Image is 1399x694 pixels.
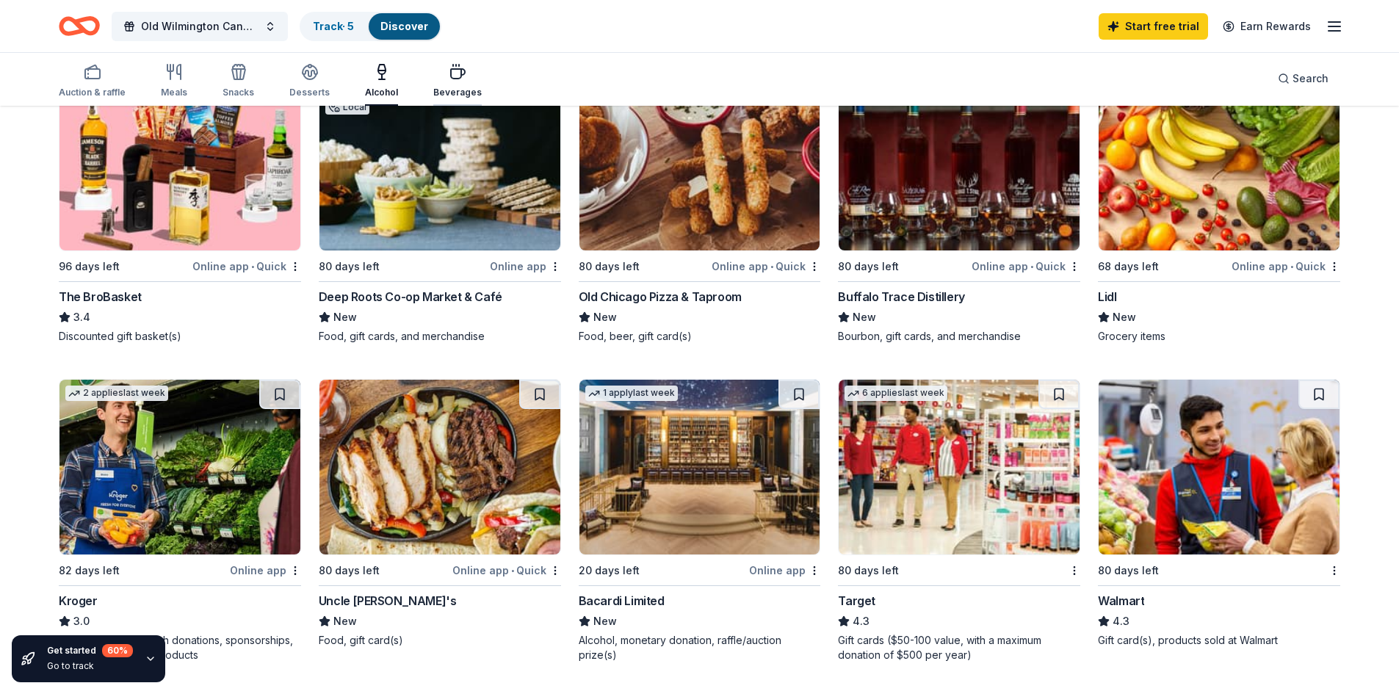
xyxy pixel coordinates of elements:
a: Image for Walmart80 days leftWalmart4.3Gift card(s), products sold at Walmart [1098,379,1340,648]
div: Target [838,592,875,610]
div: 2 applies last week [65,386,168,401]
span: 4.3 [1113,612,1129,630]
div: Bacardi Limited [579,592,665,610]
div: 82 days left [59,562,120,579]
div: Online app Quick [452,561,561,579]
button: Alcohol [365,57,398,106]
span: • [770,261,773,272]
img: Image for Kroger [59,380,300,554]
button: Track· 5Discover [300,12,441,41]
div: 96 days left [59,258,120,275]
div: Discounted gift basket(s) [59,329,301,344]
button: Meals [161,57,187,106]
div: Kroger [59,592,98,610]
div: Food, beer, gift card(s) [579,329,821,344]
div: Uncle [PERSON_NAME]'s [319,592,457,610]
div: Lidl [1098,288,1116,306]
span: Old Wilmington Candlelight Tour [141,18,259,35]
div: 80 days left [579,258,640,275]
img: Image for Deep Roots Co-op Market & Café [319,76,560,250]
a: Image for The BroBasket13 applieslast week96 days leftOnline app•QuickThe BroBasket3.4Discounted ... [59,75,301,344]
div: Snacks [223,87,254,98]
span: • [511,565,514,576]
span: New [333,612,357,630]
div: 80 days left [319,258,380,275]
div: Beverages [433,87,482,98]
img: Image for Buffalo Trace Distillery [839,76,1080,250]
button: Snacks [223,57,254,106]
span: 4.3 [853,612,870,630]
a: Image for Target6 applieslast week80 days leftTarget4.3Gift cards ($50-100 value, with a maximum ... [838,379,1080,662]
button: Beverages [433,57,482,106]
a: Discover [380,20,428,32]
div: Online app Quick [1232,257,1340,275]
a: Image for Old Chicago Pizza & Taproom80 days leftOnline app•QuickOld Chicago Pizza & TaproomNewFo... [579,75,821,344]
div: Deep Roots Co-op Market & Café [319,288,502,306]
a: Image for Uncle Julio's80 days leftOnline app•QuickUncle [PERSON_NAME]'sNewFood, gift card(s) [319,379,561,648]
button: Auction & raffle [59,57,126,106]
div: Gift card(s), products sold at Walmart [1098,633,1340,648]
a: Image for Kroger2 applieslast week82 days leftOnline appKroger3.0Foundation grant, cash donations... [59,379,301,662]
span: • [1290,261,1293,272]
span: New [1113,308,1136,326]
div: Online app [490,257,561,275]
div: Alcohol, monetary donation, raffle/auction prize(s) [579,633,821,662]
div: 80 days left [1098,562,1159,579]
div: Bourbon, gift cards, and merchandise [838,329,1080,344]
div: 60 % [102,644,133,657]
span: 3.4 [73,308,90,326]
div: Go to track [47,660,133,672]
div: Gift cards ($50-100 value, with a maximum donation of $500 per year) [838,633,1080,662]
div: Local [325,100,369,115]
div: Auction & raffle [59,87,126,98]
span: New [593,308,617,326]
div: 80 days left [838,562,899,579]
button: Old Wilmington Candlelight Tour [112,12,288,41]
div: Walmart [1098,592,1144,610]
div: Online app [749,561,820,579]
span: New [853,308,876,326]
div: Online app Quick [972,257,1080,275]
div: 1 apply last week [585,386,678,401]
div: Food, gift cards, and merchandise [319,329,561,344]
img: Image for Bacardi Limited [579,380,820,554]
img: Image for Lidl [1099,76,1340,250]
div: Online app Quick [712,257,820,275]
div: Get started [47,644,133,657]
div: Meals [161,87,187,98]
span: • [251,261,254,272]
div: Online app Quick [192,257,301,275]
div: 6 applies last week [845,386,947,401]
div: 68 days left [1098,258,1159,275]
div: Old Chicago Pizza & Taproom [579,288,742,306]
div: 20 days left [579,562,640,579]
a: Image for Deep Roots Co-op Market & Café1 applylast weekLocal80 days leftOnline appDeep Roots Co-... [319,75,561,344]
a: Start free trial [1099,13,1208,40]
div: Alcohol [365,87,398,98]
a: Image for Lidl5 applieslast week68 days leftOnline app•QuickLidlNewGrocery items [1098,75,1340,344]
div: Desserts [289,87,330,98]
span: Search [1293,70,1328,87]
button: Desserts [289,57,330,106]
span: • [1030,261,1033,272]
a: Earn Rewards [1214,13,1320,40]
div: Food, gift card(s) [319,633,561,648]
div: 80 days left [838,258,899,275]
span: 3.0 [73,612,90,630]
img: Image for Uncle Julio's [319,380,560,554]
a: Track· 5 [313,20,354,32]
a: Home [59,9,100,43]
img: Image for Walmart [1099,380,1340,554]
div: 80 days left [319,562,380,579]
a: Image for Buffalo Trace Distillery17 applieslast week80 days leftOnline app•QuickBuffalo Trace Di... [838,75,1080,344]
button: Search [1266,64,1340,93]
a: Image for Bacardi Limited1 applylast week20 days leftOnline appBacardi LimitedNewAlcohol, monetar... [579,379,821,662]
div: The BroBasket [59,288,142,306]
img: Image for Target [839,380,1080,554]
div: Online app [230,561,301,579]
div: Grocery items [1098,329,1340,344]
div: Buffalo Trace Distillery [838,288,964,306]
span: New [593,612,617,630]
img: Image for The BroBasket [59,76,300,250]
span: New [333,308,357,326]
